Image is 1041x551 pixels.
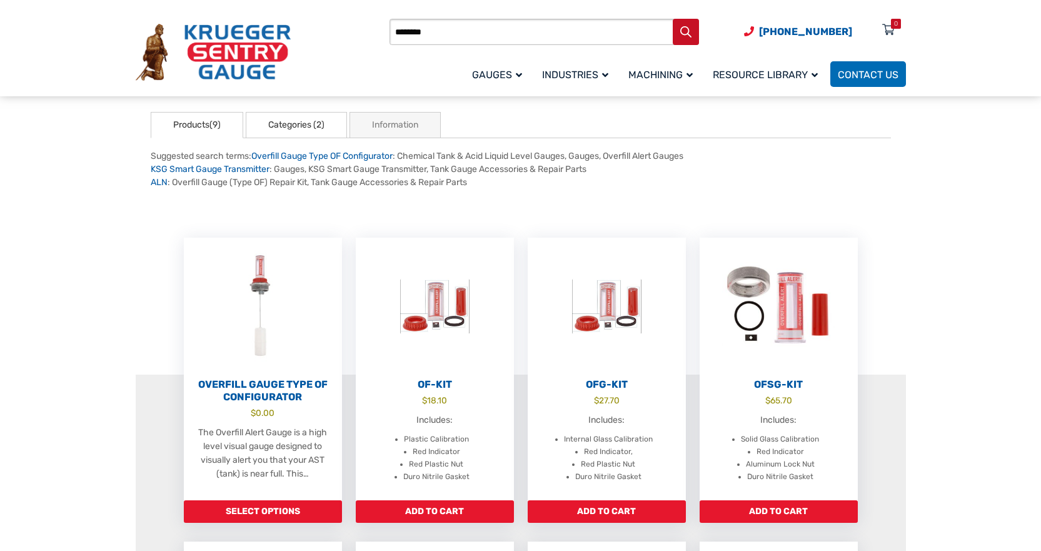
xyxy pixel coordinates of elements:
[356,500,514,523] a: Add to cart: “OF-Kit”
[746,458,815,471] li: Aluminum Lock Nut
[894,19,898,29] div: 0
[409,458,463,471] li: Red Plastic Nut
[356,238,514,375] img: OF-Kit
[535,59,621,89] a: Industries
[584,446,633,458] li: Red Indicator,
[528,238,686,375] img: OFG-Kit
[350,112,441,138] a: Information
[151,164,269,174] a: KSG Smart Gauge Transmitter
[196,426,329,481] p: The Overfill Alert Gauge is a high level visual gauge designed to visually alert you that your AS...
[151,149,891,189] div: Suggested search terms: : Chemical Tank & Acid Liquid Level Gauges, Gauges, Overfill Alert Gauges...
[621,59,705,89] a: Machining
[403,471,470,483] li: Duro Nitrile Gasket
[151,177,168,188] a: ALN
[594,395,620,405] bdi: 27.70
[251,408,274,418] bdi: 0.00
[540,413,673,427] p: Includes:
[594,395,599,405] span: $
[465,59,535,89] a: Gauges
[184,378,342,403] h2: Overfill Gauge Type OF Configurator
[575,471,641,483] li: Duro Nitrile Gasket
[246,112,347,138] a: Categories (2)
[700,238,858,500] a: OFSG-Kit $65.70 Includes: Solid Glass Calibration Red Indicator Aluminum Lock Nut Duro Nitrile Ga...
[765,395,792,405] bdi: 65.70
[422,395,447,405] bdi: 18.10
[356,238,514,500] a: OF-Kit $18.10 Includes: Plastic Calibration Red Indicator Red Plastic Nut Duro Nitrile Gasket
[628,69,693,81] span: Machining
[564,433,653,446] li: Internal Glass Calibration
[151,112,243,138] a: Products(9)
[136,24,291,81] img: Krueger Sentry Gauge
[356,378,514,391] h2: OF-Kit
[422,395,427,405] span: $
[184,500,342,523] a: Add to cart: “Overfill Gauge Type OF Configurator”
[413,446,460,458] li: Red Indicator
[528,500,686,523] a: Add to cart: “OFG-Kit”
[581,458,635,471] li: Red Plastic Nut
[713,69,818,81] span: Resource Library
[757,446,804,458] li: Red Indicator
[700,378,858,391] h2: OFSG-Kit
[251,151,393,161] a: Overfill Gauge Type OF Configurator
[528,238,686,500] a: OFG-Kit $27.70 Includes: Internal Glass Calibration Red Indicator, Red Plastic Nut Duro Nitrile G...
[542,69,608,81] span: Industries
[744,24,852,39] a: Phone Number (920) 434-8860
[741,433,819,446] li: Solid Glass Calibration
[184,238,342,500] a: Overfill Gauge Type OF Configurator $0.00 The Overfill Alert Gauge is a high level visual gauge d...
[251,408,256,418] span: $
[747,471,813,483] li: Duro Nitrile Gasket
[472,69,522,81] span: Gauges
[712,413,845,427] p: Includes:
[830,61,906,87] a: Contact Us
[838,69,898,81] span: Contact Us
[765,395,770,405] span: $
[705,59,830,89] a: Resource Library
[528,378,686,391] h2: OFG-Kit
[184,238,342,375] img: Overfill Gauge Type OF Configurator
[404,433,469,446] li: Plastic Calibration
[368,413,501,427] p: Includes:
[759,26,852,38] span: [PHONE_NUMBER]
[700,238,858,375] img: OFSG-Kit
[700,500,858,523] a: Add to cart: “OFSG-Kit”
